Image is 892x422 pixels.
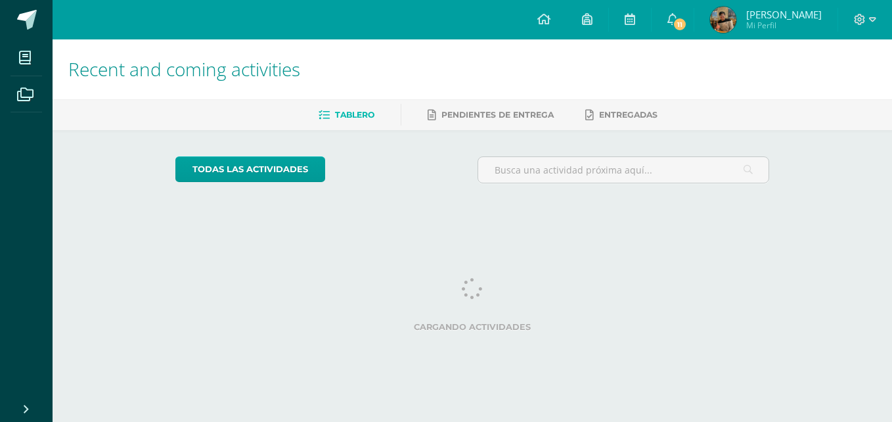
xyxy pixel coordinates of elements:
[673,17,687,32] span: 11
[428,105,554,126] a: Pendientes de entrega
[746,20,822,31] span: Mi Perfil
[319,105,374,126] a: Tablero
[585,105,658,126] a: Entregadas
[68,57,300,82] span: Recent and coming activities
[335,110,374,120] span: Tablero
[599,110,658,120] span: Entregadas
[175,322,770,332] label: Cargando actividades
[175,156,325,182] a: todas las Actividades
[746,8,822,21] span: [PERSON_NAME]
[441,110,554,120] span: Pendientes de entrega
[710,7,736,33] img: 3030189eaae71ca911eee8d3938f0db6.png
[478,157,769,183] input: Busca una actividad próxima aquí...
